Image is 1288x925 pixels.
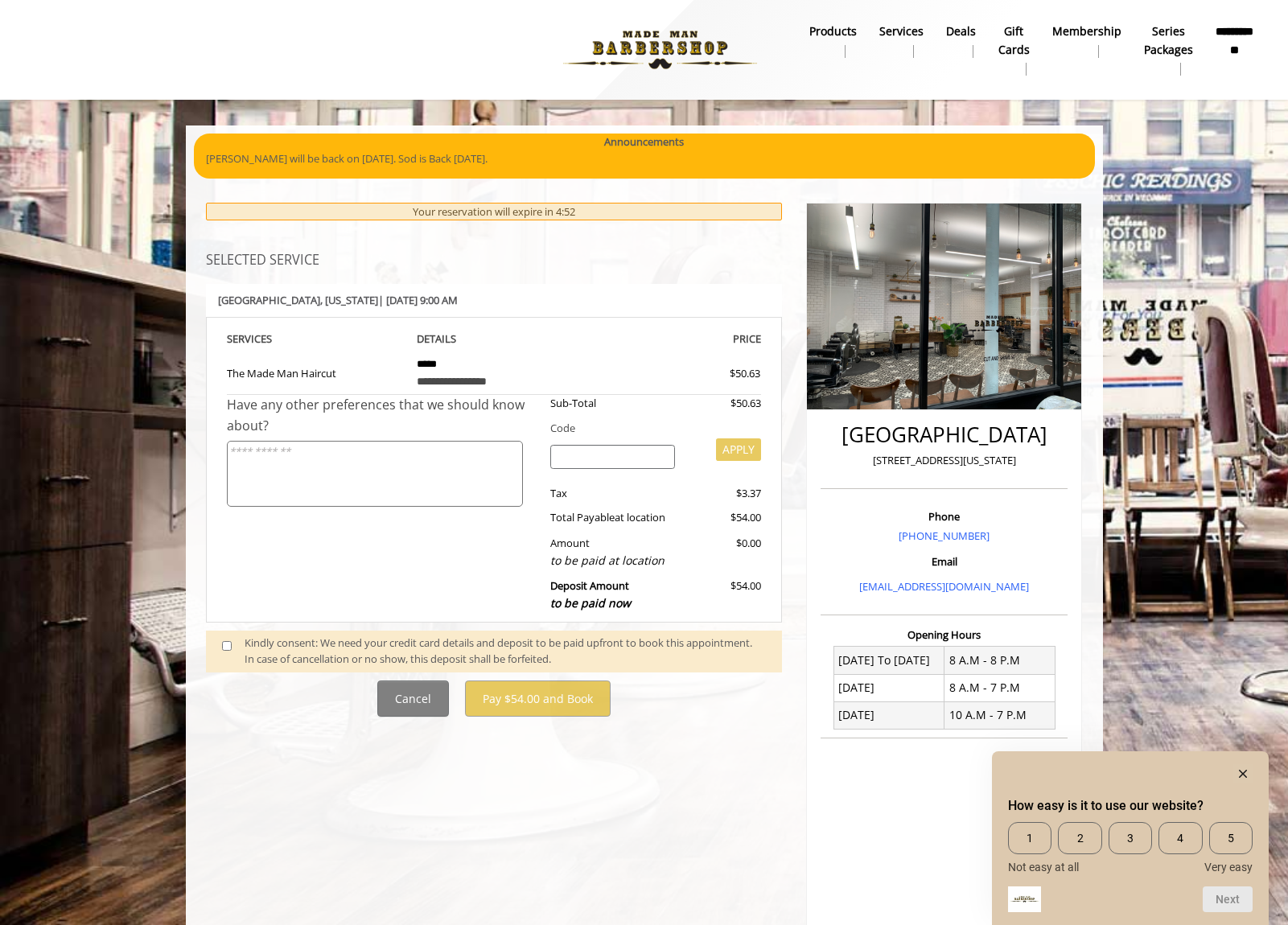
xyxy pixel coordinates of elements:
[615,510,665,524] span: at location
[809,23,857,40] b: products
[206,150,1083,167] p: [PERSON_NAME] will be back on [DATE]. Sod is Back [DATE].
[833,647,944,674] td: [DATE] To [DATE]
[245,635,766,668] div: Kindly consent: We need your credit card details and deposit to be paid upfront to book this appo...
[1008,822,1051,854] span: 1
[1008,796,1253,816] h2: How easy is it to use our website? Select an option from 1 to 5, with 1 being Not easy at all and...
[998,23,1030,59] b: gift cards
[944,647,1056,674] td: 8 A.M - 8 P.M
[550,552,675,569] div: to be paid at location
[1008,861,1079,874] span: Not easy at all
[1158,822,1202,854] span: 4
[944,701,1056,729] td: 10 A.M - 7 P.M
[550,595,631,610] span: to be paid now
[716,438,761,461] button: APPLY
[1008,822,1253,874] div: How easy is it to use our website? Select an option from 1 to 5, with 1 being Not easy at all and...
[935,20,987,62] a: DealsDeals
[1144,23,1193,59] b: Series packages
[825,423,1064,446] h2: [GEOGRAPHIC_DATA]
[821,629,1068,640] h3: Opening Hours
[1203,886,1253,912] button: Next question
[1209,822,1253,854] span: 5
[1008,764,1253,912] div: How easy is it to use our website? Select an option from 1 to 5, with 1 being Not easy at all and...
[227,395,539,436] div: Have any other preferences that we should know about?
[987,20,1041,80] a: Gift cardsgift cards
[825,511,1064,522] h3: Phone
[944,674,1056,701] td: 8 A.M - 7 P.M
[549,6,771,94] img: Made Man Barbershop logo
[320,293,378,307] span: , [US_STATE]
[538,395,687,412] div: Sub-Total
[833,674,944,701] td: [DATE]
[538,509,687,526] div: Total Payable
[405,330,583,348] th: DETAILS
[206,253,783,268] h3: SELECTED SERVICE
[227,348,405,395] td: The Made Man Haircut
[687,485,761,502] div: $3.37
[538,485,687,502] div: Tax
[465,680,611,717] button: Pay $54.00 and Book
[825,556,1064,567] h3: Email
[1109,822,1152,854] span: 3
[1041,20,1133,62] a: MembershipMembership
[227,330,405,348] th: SERVICE
[218,293,458,307] b: [GEOGRAPHIC_DATA] | [DATE] 9:00 AM
[266,331,272,346] span: S
[1058,822,1101,854] span: 2
[206,203,783,221] div: Your reservation will expire in 4:52
[687,535,761,569] div: $0.00
[868,20,935,62] a: ServicesServices
[550,578,631,610] b: Deposit Amount
[798,20,868,62] a: Productsproducts
[687,395,761,412] div: $50.63
[833,701,944,729] td: [DATE]
[1204,861,1253,874] span: Very easy
[538,420,761,437] div: Code
[879,23,924,40] b: Services
[1052,23,1121,40] b: Membership
[946,23,976,40] b: Deals
[687,578,761,612] div: $54.00
[583,330,762,348] th: PRICE
[1133,20,1204,80] a: Series packagesSeries packages
[899,528,990,543] a: [PHONE_NUMBER]
[377,680,449,717] button: Cancel
[1233,764,1253,783] button: Hide survey
[538,535,687,569] div: Amount
[825,452,1064,469] p: [STREET_ADDRESS][US_STATE]
[672,365,760,382] div: $50.63
[604,134,684,150] b: Announcements
[859,579,1029,594] a: [EMAIL_ADDRESS][DOMAIN_NAME]
[687,509,761,526] div: $54.00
